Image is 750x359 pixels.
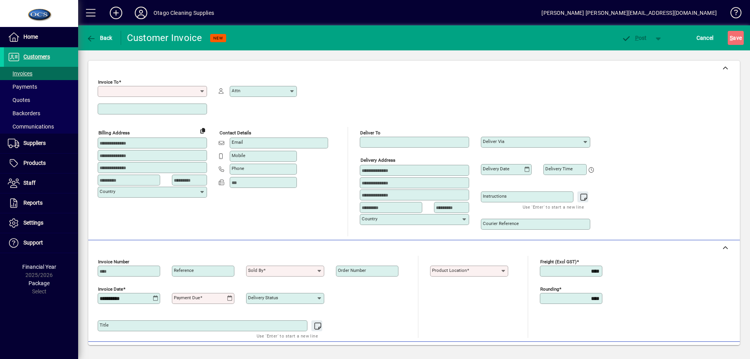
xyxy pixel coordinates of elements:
span: S [730,35,733,41]
a: Support [4,233,78,253]
a: Home [4,27,78,47]
a: Settings [4,213,78,233]
span: Settings [23,220,43,226]
span: Payments [8,84,37,90]
mat-label: Delivery status [248,295,278,300]
mat-label: Country [100,189,115,194]
span: Communications [8,123,54,130]
a: Knowledge Base [725,2,740,27]
span: Quotes [8,97,30,103]
mat-label: Reference [174,268,194,273]
mat-label: Deliver To [360,130,380,136]
a: Staff [4,173,78,193]
span: ave [730,32,742,44]
mat-label: Title [100,322,109,328]
span: Home [23,34,38,40]
a: Backorders [4,107,78,120]
mat-label: Delivery date [483,166,509,171]
span: ost [621,35,647,41]
button: Back [84,31,114,45]
button: Profile [129,6,154,20]
mat-label: Sold by [248,268,263,273]
mat-label: Invoice number [98,259,129,264]
mat-label: Product location [432,268,467,273]
span: Back [86,35,112,41]
mat-label: Instructions [483,193,507,199]
mat-label: Invoice date [98,286,123,292]
mat-label: Payment due [174,295,200,300]
app-page-header-button: Back [78,31,121,45]
div: [PERSON_NAME] [PERSON_NAME][EMAIL_ADDRESS][DOMAIN_NAME] [541,7,717,19]
span: Invoices [8,70,32,77]
mat-hint: Use 'Enter' to start a new line [257,331,318,340]
mat-label: Rounding [540,286,559,292]
a: Invoices [4,67,78,80]
a: Products [4,154,78,173]
a: Reports [4,193,78,213]
mat-label: Freight (excl GST) [540,259,577,264]
button: Add [104,6,129,20]
a: Suppliers [4,134,78,153]
span: P [635,35,639,41]
mat-hint: Use 'Enter' to start a new line [523,202,584,211]
span: Package [29,280,50,286]
mat-label: Mobile [232,153,245,158]
button: Save [728,31,744,45]
mat-label: Phone [232,166,244,171]
a: Payments [4,80,78,93]
span: Cancel [696,32,714,44]
span: Customers [23,54,50,60]
button: Copy to Delivery address [196,124,209,137]
span: Suppliers [23,140,46,146]
div: Otago Cleaning Supplies [154,7,214,19]
a: Quotes [4,93,78,107]
mat-label: Order number [338,268,366,273]
span: Reports [23,200,43,206]
span: Support [23,239,43,246]
mat-label: Attn [232,88,240,93]
div: Customer Invoice [127,32,202,44]
mat-label: Delivery time [545,166,573,171]
span: Products [23,160,46,166]
mat-label: Country [362,216,377,221]
button: Post [618,31,651,45]
span: Backorders [8,110,40,116]
a: Communications [4,120,78,133]
span: NEW [213,36,223,41]
span: Financial Year [22,264,56,270]
mat-label: Email [232,139,243,145]
mat-label: Deliver via [483,139,504,144]
span: Staff [23,180,36,186]
mat-label: Courier Reference [483,221,519,226]
button: Cancel [695,31,716,45]
mat-label: Invoice To [98,79,119,85]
